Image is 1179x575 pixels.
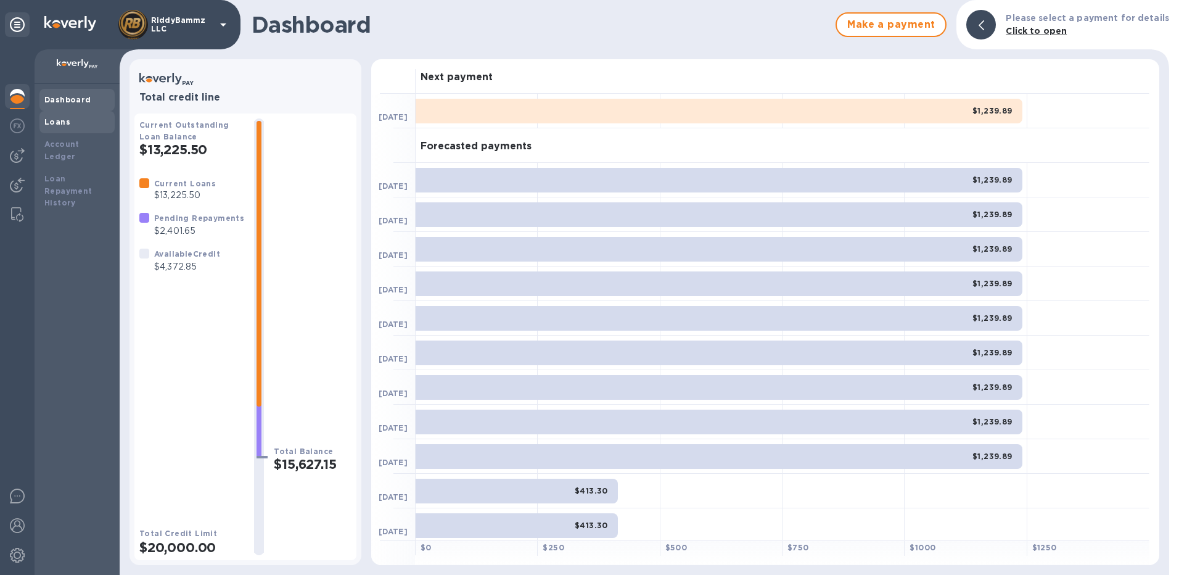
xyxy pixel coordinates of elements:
p: $4,372.85 [154,260,220,273]
b: [DATE] [379,285,408,294]
b: Please select a payment for details [1006,13,1169,23]
b: $1,239.89 [972,452,1013,461]
b: Account Ledger [44,139,80,161]
p: $2,401.65 [154,225,244,238]
b: [DATE] [379,250,408,260]
p: $13,225.50 [154,189,216,202]
b: [DATE] [379,112,408,122]
b: $ 1250 [1032,543,1057,552]
h1: Dashboard [252,12,829,38]
b: $1,239.89 [972,348,1013,357]
b: $ 0 [421,543,432,552]
b: $413.30 [575,486,608,495]
b: [DATE] [379,527,408,536]
b: Dashboard [44,95,91,104]
b: Total Credit Limit [139,529,217,538]
b: Pending Repayments [154,213,244,223]
div: Unpin categories [5,12,30,37]
b: [DATE] [379,354,408,363]
b: Total Balance [274,447,333,456]
b: [DATE] [379,458,408,467]
b: Current Outstanding Loan Balance [139,120,229,141]
b: $1,239.89 [972,417,1013,426]
h2: $20,000.00 [139,540,244,555]
b: [DATE] [379,423,408,432]
h3: Next payment [421,72,493,83]
b: [DATE] [379,320,408,329]
b: Available Credit [154,249,220,259]
span: Make a payment [847,17,935,32]
b: [DATE] [379,181,408,191]
p: RiddyBammz LLC [151,16,213,33]
b: [DATE] [379,216,408,225]
b: Loan Repayment History [44,174,92,208]
b: $1,239.89 [972,210,1013,219]
b: $ 250 [543,543,564,552]
b: $ 750 [787,543,809,552]
b: $1,239.89 [972,244,1013,254]
button: Make a payment [836,12,947,37]
img: Logo [44,16,96,31]
b: $413.30 [575,521,608,530]
b: $ 500 [665,543,688,552]
b: $ 1000 [910,543,935,552]
b: $1,239.89 [972,106,1013,115]
b: Click to open [1006,26,1067,36]
h3: Forecasted payments [421,141,532,152]
b: [DATE] [379,389,408,398]
b: $1,239.89 [972,313,1013,323]
b: Current Loans [154,179,216,188]
h2: $15,627.15 [274,457,351,472]
b: $1,239.89 [972,175,1013,184]
h2: $13,225.50 [139,142,244,157]
b: Loans [44,117,70,126]
h3: Total credit line [139,92,351,104]
b: $1,239.89 [972,383,1013,392]
img: Foreign exchange [10,118,25,133]
b: [DATE] [379,492,408,502]
b: $1,239.89 [972,279,1013,288]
